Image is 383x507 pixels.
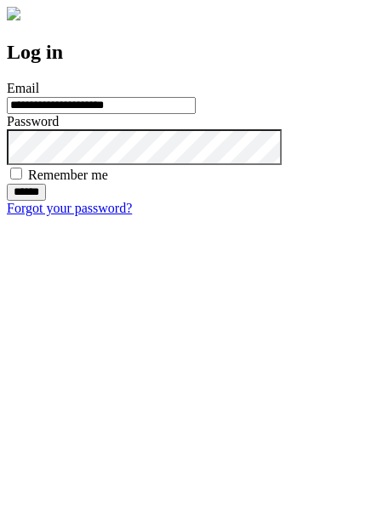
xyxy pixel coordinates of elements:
[7,201,132,215] a: Forgot your password?
[7,41,376,64] h2: Log in
[7,114,59,128] label: Password
[28,168,108,182] label: Remember me
[7,81,39,95] label: Email
[7,7,20,20] img: logo-4e3dc11c47720685a147b03b5a06dd966a58ff35d612b21f08c02c0306f2b779.png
